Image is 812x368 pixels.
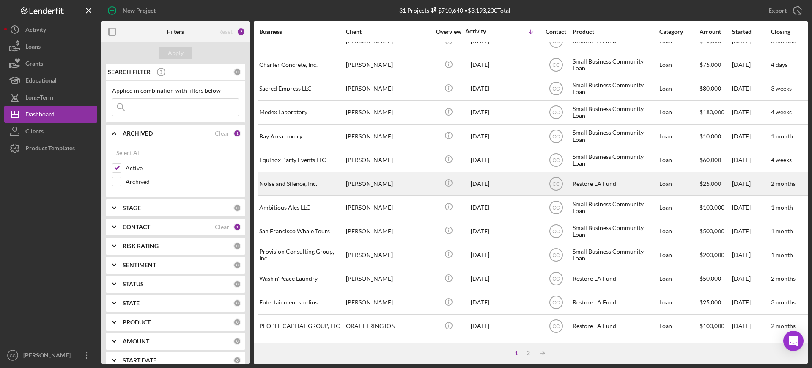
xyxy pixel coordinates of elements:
div: Equinox Party Events LLC [259,149,344,171]
div: Loan [659,315,699,338]
div: Amount [700,28,731,35]
div: Product [573,28,657,35]
div: Charter Concrete, Inc. [259,54,344,76]
text: CC [552,110,560,116]
time: 2025-09-18 05:10 [471,275,489,282]
button: Export [760,2,808,19]
div: $710,640 [429,7,463,14]
time: 1 month [771,204,793,211]
time: 2 months [771,275,796,282]
div: Activity [25,21,46,40]
button: Apply [159,47,192,59]
span: $50,000 [700,275,721,282]
button: Select All [112,144,145,161]
label: Active [126,164,239,172]
div: Restore LA Fund [573,291,657,314]
div: Small Business Community Loan [573,77,657,100]
div: 0 [233,68,241,76]
div: [PERSON_NAME] [346,125,431,147]
div: 0 [233,242,241,250]
div: Sacred Empress LLC [259,77,344,100]
div: Loan [659,149,699,171]
text: CC [552,324,560,329]
text: CC [552,276,560,282]
button: Clients [4,123,97,140]
time: 2025-09-30 20:08 [471,133,489,140]
button: Product Templates [4,140,97,157]
div: [DATE] [732,77,770,100]
div: 1 [233,223,241,231]
div: Category [659,28,699,35]
div: Small Business Community Loan [573,220,657,242]
div: [DATE] [732,196,770,219]
div: Client [346,28,431,35]
div: Small Business Community Loan [573,149,657,171]
time: 2025-09-30 19:07 [471,157,489,163]
text: CC [552,133,560,139]
div: [DATE] [732,125,770,147]
div: Apply [168,47,184,59]
div: [PERSON_NAME] [346,196,431,219]
time: 2025-10-01 21:13 [471,85,489,92]
text: CC [552,157,560,163]
div: Restore LA Fund [573,172,657,195]
div: Applied in combination with filters below [112,87,239,94]
button: CC[PERSON_NAME] [4,347,97,364]
div: [PERSON_NAME] [346,243,431,266]
div: Loan [659,172,699,195]
div: Noise and Silence, Inc. [259,172,344,195]
div: Loan [659,77,699,100]
text: CC [552,252,560,258]
div: Small Business Community Loan [573,54,657,76]
label: Archived [126,177,239,186]
b: AMOUNT [123,338,149,345]
b: STAGE [123,205,141,211]
div: Loan [659,291,699,314]
div: Reset [218,28,233,35]
time: 4 weeks [771,108,792,116]
time: 4 weeks [771,156,792,163]
b: STATE [123,300,140,307]
time: 1 month [771,227,793,235]
span: $60,000 [700,156,721,163]
div: Business [259,28,344,35]
div: Loan [659,101,699,124]
button: Long-Term [4,89,97,106]
b: START DATE [123,357,156,364]
time: 2025-10-01 18:27 [471,109,489,116]
button: Educational [4,72,97,89]
time: 4 days [771,61,787,68]
div: New Project [123,2,156,19]
time: 3 months [771,299,796,306]
div: Loan [659,54,699,76]
b: RISK RATING [123,243,159,249]
a: Activity [4,21,97,38]
div: [PERSON_NAME] [346,220,431,242]
div: 0 [233,280,241,288]
text: CC [552,86,560,92]
div: [DATE] [732,220,770,242]
div: Wash n'Peace Laundry [259,268,344,290]
div: Long-Term [25,89,53,108]
time: 2 months [771,180,796,187]
div: 1 [510,350,522,357]
a: Loans [4,38,97,55]
div: [DATE] [732,149,770,171]
div: Grants [25,55,43,74]
a: Grants [4,55,97,72]
div: 1 [233,130,241,137]
time: 2025-09-30 05:54 [471,180,489,187]
time: 2025-09-13 02:50 [471,299,489,306]
span: $25,000 [700,180,721,187]
div: Small Business Community Loan [573,125,657,147]
div: Dashboard [25,106,55,125]
div: Loan [659,125,699,147]
text: CC [552,229,560,235]
div: Loans [25,38,41,57]
span: $500,000 [700,227,724,235]
time: 2 months [771,322,796,329]
div: [PERSON_NAME] [21,347,76,366]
